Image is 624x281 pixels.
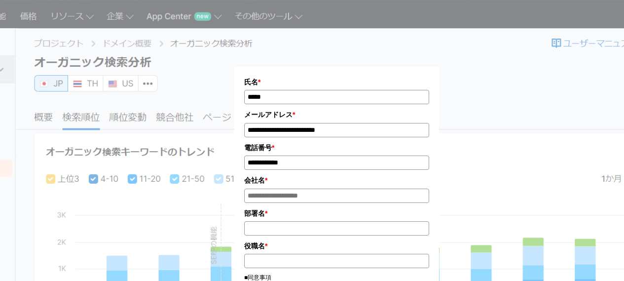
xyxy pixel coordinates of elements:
[244,77,429,87] label: 氏名
[244,241,429,251] label: 役職名
[244,109,429,120] label: メールアドレス
[244,208,429,219] label: 部署名
[244,142,429,153] label: 電話番号
[244,175,429,186] label: 会社名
